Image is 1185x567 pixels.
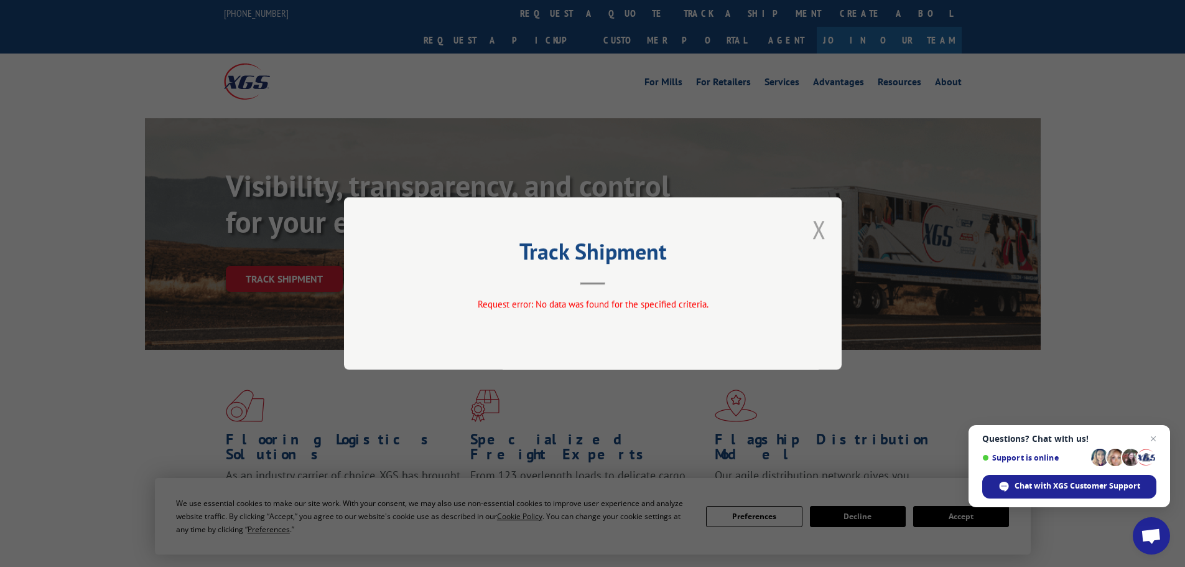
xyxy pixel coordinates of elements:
div: Open chat [1133,517,1170,555]
span: Request error: No data was found for the specified criteria. [477,298,708,310]
span: Chat with XGS Customer Support [1015,480,1140,492]
span: Questions? Chat with us! [982,434,1156,444]
button: Close modal [812,213,826,246]
h2: Track Shipment [406,243,779,266]
div: Chat with XGS Customer Support [982,475,1156,499]
span: Support is online [982,453,1087,462]
span: Close chat [1146,431,1161,446]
